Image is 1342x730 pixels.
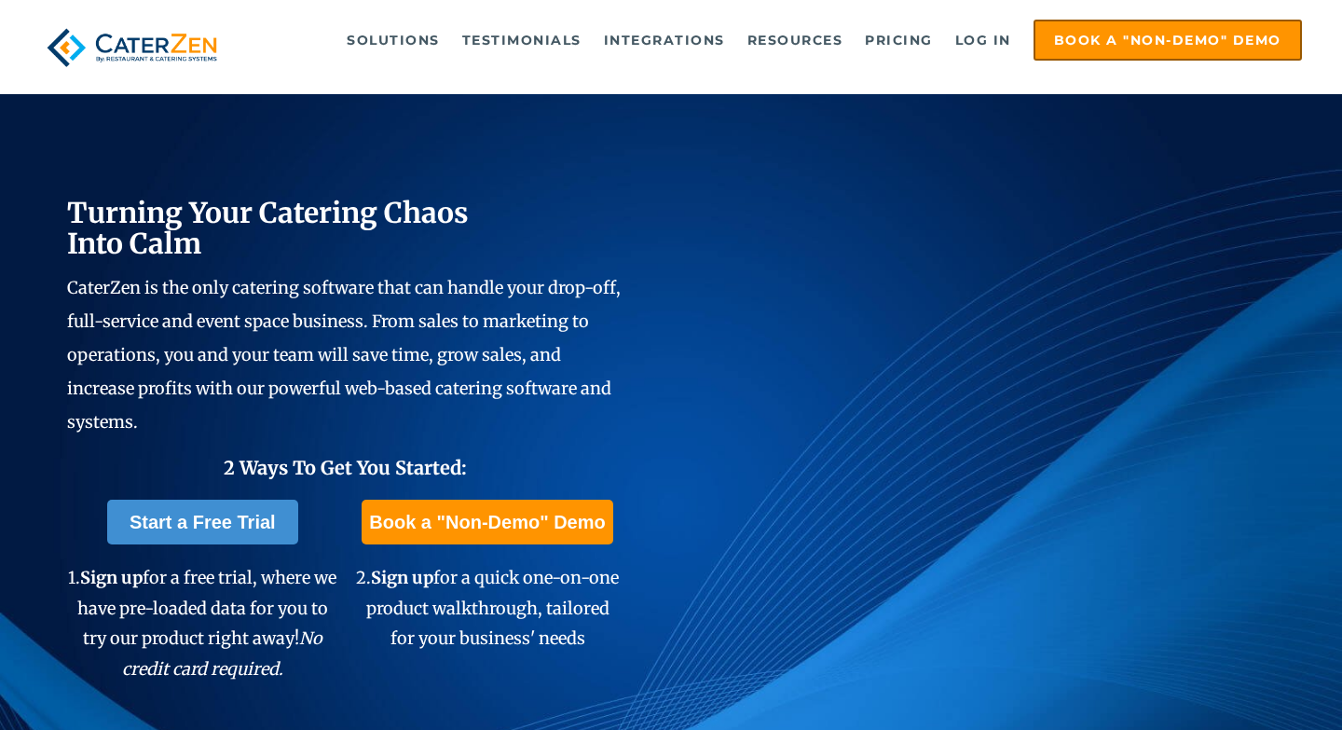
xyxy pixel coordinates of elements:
a: Integrations [595,21,734,59]
span: CaterZen is the only catering software that can handle your drop-off, full-service and event spac... [67,277,621,433]
a: Pricing [856,21,942,59]
a: Testimonials [453,21,591,59]
a: Log in [946,21,1020,59]
a: Solutions [337,21,449,59]
a: Resources [738,21,853,59]
em: No credit card required. [122,627,322,679]
span: 2. for a quick one-on-one product walkthrough, tailored for your business' needs [356,567,619,649]
a: Start a Free Trial [107,500,298,544]
div: Navigation Menu [256,20,1302,61]
img: caterzen [40,20,224,76]
span: Sign up [80,567,143,588]
span: Sign up [371,567,433,588]
a: Book a "Non-Demo" Demo [1034,20,1302,61]
span: Turning Your Catering Chaos Into Calm [67,195,469,261]
span: 2 Ways To Get You Started: [224,456,467,479]
span: 1. for a free trial, where we have pre-loaded data for you to try our product right away! [68,567,336,679]
a: Book a "Non-Demo" Demo [362,500,612,544]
